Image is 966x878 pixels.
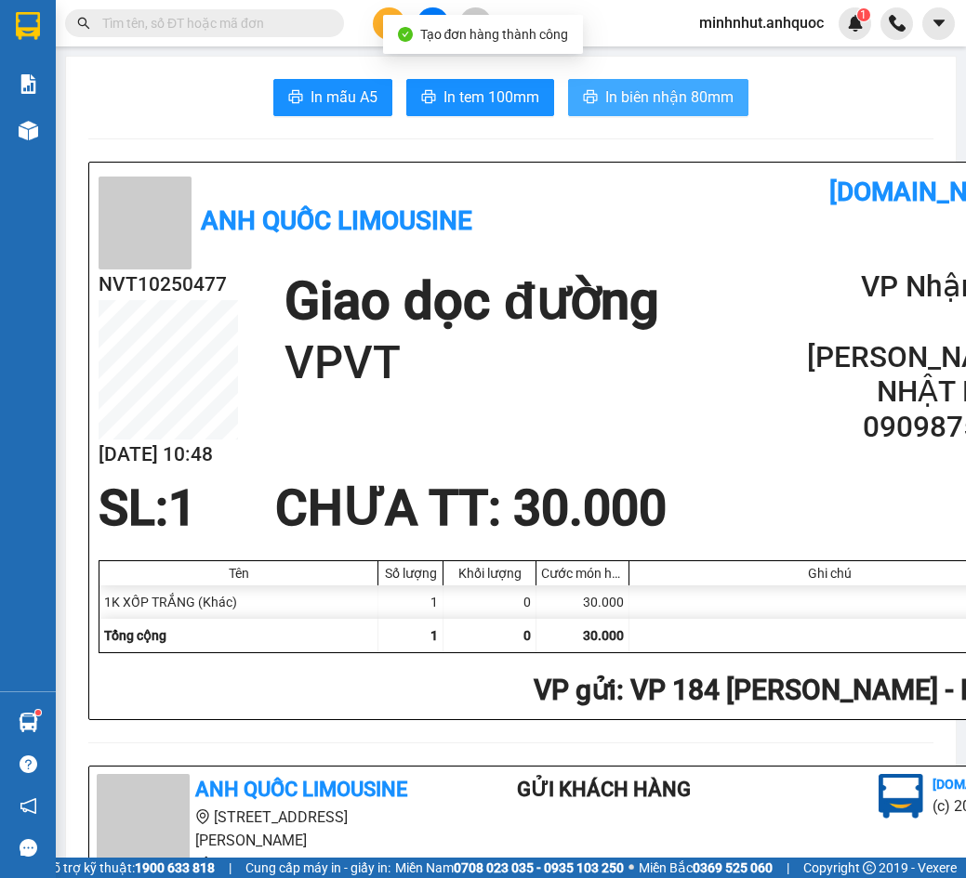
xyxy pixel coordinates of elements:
span: Tạo đơn hàng thành công [420,27,569,42]
button: aim [459,7,492,40]
div: Cước món hàng [541,566,624,581]
span: printer [421,89,436,107]
span: | [787,858,789,878]
div: CHỊ TRÂM [178,83,327,105]
div: 0773030707 [178,105,327,131]
div: 1 [378,585,443,619]
h2: NVT10250477 [99,269,238,300]
li: [STREET_ADDRESS][PERSON_NAME] [97,806,443,852]
span: ⚪️ [629,864,634,871]
div: 0 [443,585,536,619]
div: 30.000 [536,585,629,619]
img: warehouse-icon [19,121,38,140]
li: 19003300 [97,852,443,875]
img: warehouse-icon [19,713,38,732]
span: Miền Nam [395,858,624,878]
span: message [20,839,37,857]
span: Miền Bắc [639,858,773,878]
sup: 1 [35,710,41,715]
h1: VPVT [285,334,658,393]
span: 1 [430,628,438,643]
span: Cung cấp máy in - giấy in: [245,858,390,878]
strong: 1900 633 818 [135,860,215,875]
button: file-add [417,7,449,40]
div: VP 36 [PERSON_NAME] - Bà Rịa [178,16,327,83]
span: environment [195,809,210,824]
img: solution-icon [19,74,38,94]
span: Gửi: [16,18,45,37]
button: printerIn mẫu A5 [273,79,392,116]
span: printer [288,89,303,107]
b: Anh Quốc Limousine [195,778,407,801]
div: Tên [104,566,373,581]
span: minhnhut.anhquoc [684,11,839,34]
img: logo.jpg [879,774,923,819]
h1: Giao dọc đường [285,269,658,334]
sup: 1 [857,8,870,21]
span: search [77,17,90,30]
button: printerIn tem 100mm [406,79,554,116]
span: In tem 100mm [443,85,539,109]
span: copyright [863,861,876,874]
span: check-circle [398,27,413,42]
span: printer [583,89,598,107]
span: caret-down [931,15,947,32]
button: plus [373,7,405,40]
span: In biên nhận 80mm [605,85,734,109]
span: Tổng cộng [104,628,166,643]
div: Số lượng [383,566,438,581]
h2: [DATE] 10:48 [99,439,238,470]
span: Hỗ trợ kỹ thuật: [44,858,215,878]
button: caret-down [922,7,955,40]
button: printerIn biên nhận 80mm [568,79,748,116]
span: VPBR [205,131,275,164]
img: icon-new-feature [847,15,864,32]
span: 1 [168,479,196,537]
span: phone [195,856,210,871]
span: 1 [860,8,867,21]
span: VP gửi [534,674,616,706]
strong: 0369 525 060 [693,860,773,875]
span: notification [20,797,37,815]
span: In mẫu A5 [311,85,377,109]
span: 0 [523,628,531,643]
div: 1K XỐP TRẮNG (Khác) [99,585,378,619]
span: SL: [99,479,168,537]
b: Anh Quốc Limousine [201,205,472,236]
span: question-circle [20,755,37,773]
div: VP 184 [PERSON_NAME] - HCM [16,16,165,83]
input: Tìm tên, số ĐT hoặc mã đơn [102,13,322,33]
img: logo-vxr [16,12,40,40]
div: Khối lượng [448,566,531,581]
span: Nhận: [178,18,222,37]
b: Gửi khách hàng [517,778,691,801]
strong: 0708 023 035 - 0935 103 250 [454,860,624,875]
span: | [229,858,232,878]
img: phone-icon [889,15,906,32]
div: CHƯA TT : 30.000 [264,480,678,536]
span: 30.000 [583,628,624,643]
